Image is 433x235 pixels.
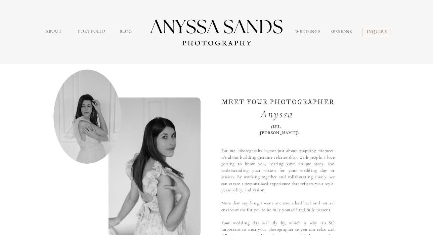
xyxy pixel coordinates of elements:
a: Blog [120,28,135,36]
a: inquire [367,29,389,36]
p: (uh-[PERSON_NAME]) [260,124,293,132]
a: about [45,28,64,36]
a: sessions [331,29,355,37]
a: Weddings [295,29,323,36]
a: portfolio [78,28,107,36]
p: meet your photographer [218,97,338,109]
p: Anyssa [260,106,294,120]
